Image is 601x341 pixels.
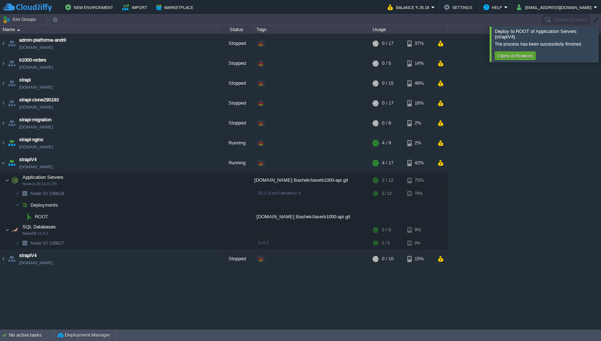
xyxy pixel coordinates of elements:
div: 2 / 12 [382,173,394,188]
img: AMDAwAAAACH5BAEAAAAALAAAAAABAAEAAAICRAEAOw== [20,188,30,199]
img: AMDAwAAAACH5BAEAAAAALAAAAAABAAEAAAICRAEAOw== [7,113,17,133]
div: Stopped [218,93,254,113]
div: 0 / 10 [382,249,394,269]
img: AMDAwAAAACH5BAEAAAAALAAAAAABAAEAAAICRAEAOw== [20,237,30,249]
a: Application ServersNode.js 20.11.0 LTS [22,174,65,180]
a: strapi [19,76,31,84]
span: Node ID: [30,240,49,246]
div: Stopped [218,113,254,133]
a: ROOT [34,214,49,220]
a: [DOMAIN_NAME] [19,163,53,170]
div: 2% [407,113,431,133]
div: 4 / 17 [382,153,394,173]
a: strapiV4 [19,252,37,259]
img: AMDAwAAAACH5BAEAAAAALAAAAAABAAEAAAICRAEAOw== [0,133,6,153]
a: admin-platforma-andrii [19,37,66,44]
img: CloudJiffy [3,3,52,12]
div: Usage [371,25,447,34]
div: Tags [255,25,370,34]
span: Application Servers [22,174,65,180]
div: 9% [407,237,431,249]
a: [DOMAIN_NAME] [19,123,53,131]
button: Settings [444,3,474,12]
div: 2 / 5 [382,237,390,249]
div: 46% [407,73,431,93]
div: 75% [407,173,431,188]
div: Name [1,25,218,34]
div: 14% [407,54,431,73]
img: AMDAwAAAACH5BAEAAAAALAAAAAABAAEAAAICRAEAOw== [5,173,9,188]
a: [DOMAIN_NAME] [19,259,53,266]
div: Stopped [218,249,254,269]
img: AMDAwAAAACH5BAEAAAAALAAAAAABAAEAAAICRAEAOw== [7,249,17,269]
div: 4 / 9 [382,133,391,153]
div: Running [218,133,254,153]
button: Open in Browser [496,52,535,59]
a: Node ID:199628 [30,190,65,197]
div: 0 / 15 [382,73,394,93]
a: Deployments [30,202,59,208]
img: AMDAwAAAACH5BAEAAAAALAAAAAABAAEAAAICRAEAOw== [24,211,34,222]
div: 15% [407,249,431,269]
span: 199627 [30,240,65,246]
a: strapiV4 [19,156,37,163]
span: 199628 [30,190,65,197]
div: 9% [407,223,431,237]
img: AMDAwAAAACH5BAEAAAAALAAAAAABAAEAAAICRAEAOw== [7,93,17,113]
div: No active tasks [9,329,54,341]
img: AMDAwAAAACH5BAEAAAAALAAAAAABAAEAAAICRAEAOw== [15,237,20,249]
img: AMDAwAAAACH5BAEAAAAALAAAAAABAAEAAAICRAEAOw== [5,223,9,237]
span: SQL Databases [22,224,57,230]
span: Node ID: [30,191,49,196]
div: Stopped [218,34,254,53]
img: AMDAwAAAACH5BAEAAAAALAAAAAABAAEAAAICRAEAOw== [7,54,17,73]
div: The process has been successfully finished. [495,41,596,47]
a: strapi-clone290183 [19,96,59,104]
div: 0 / 17 [382,93,394,113]
a: [DOMAIN_NAME] [19,64,53,71]
div: 37% [407,34,431,53]
button: Deployment Manager [58,332,110,339]
span: Node.js 20.11.0 LTS [22,182,57,186]
a: b1000-orders [19,56,46,64]
div: 2 / 12 [382,188,392,199]
img: AMDAwAAAACH5BAEAAAAALAAAAAABAAEAAAICRAEAOw== [7,34,17,53]
img: AMDAwAAAACH5BAEAAAAALAAAAAABAAEAAAICRAEAOw== [7,133,17,153]
img: AMDAwAAAACH5BAEAAAAALAAAAAABAAEAAAICRAEAOw== [17,29,20,31]
img: AMDAwAAAACH5BAEAAAAALAAAAAABAAEAAAICRAEAOw== [7,153,17,173]
a: strapi-nginx [19,136,44,143]
button: Marketplace [156,3,195,12]
div: 75% [407,188,431,199]
div: 0 / 5 [382,54,391,73]
a: [DOMAIN_NAME] [19,104,53,111]
div: 2 / 5 [382,223,391,237]
img: AMDAwAAAACH5BAEAAAAALAAAAAABAAEAAAICRAEAOw== [0,153,6,173]
a: strapi-migration [19,116,52,123]
a: [DOMAIN_NAME] [19,143,53,151]
div: [DOMAIN_NAME]:Bashek/laserb1000-api.git [254,173,370,188]
img: AMDAwAAAACH5BAEAAAAALAAAAAABAAEAAAICRAEAOw== [15,188,20,199]
img: AMDAwAAAACH5BAEAAAAALAAAAAABAAEAAAICRAEAOw== [0,54,6,73]
span: Deploy to ROOT of Application Servers (strapiV4) [495,29,577,39]
div: Running [218,153,254,173]
img: AMDAwAAAACH5BAEAAAAALAAAAAABAAEAAAICRAEAOw== [0,73,6,93]
div: 42% [407,153,431,173]
div: Stopped [218,73,254,93]
div: 0 / 8 [382,113,391,133]
div: Status [218,25,254,34]
a: [DOMAIN_NAME] [19,44,53,51]
img: AMDAwAAAACH5BAEAAAAALAAAAAABAAEAAAICRAEAOw== [0,93,6,113]
img: AMDAwAAAACH5BAEAAAAALAAAAAABAAEAAAICRAEAOw== [10,173,20,188]
span: 11.0.2 [258,240,268,245]
img: AMDAwAAAACH5BAEAAAAALAAAAAABAAEAAAICRAEAOw== [10,223,20,237]
img: AMDAwAAAACH5BAEAAAAALAAAAAABAAEAAAICRAEAOw== [20,199,30,211]
img: AMDAwAAAACH5BAEAAAAALAAAAAABAAEAAAICRAEAOw== [0,34,6,53]
img: AMDAwAAAACH5BAEAAAAALAAAAAABAAEAAAICRAEAOw== [0,249,6,269]
div: [DOMAIN_NAME]:Bashek/laserb1000-api.git [254,211,370,222]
